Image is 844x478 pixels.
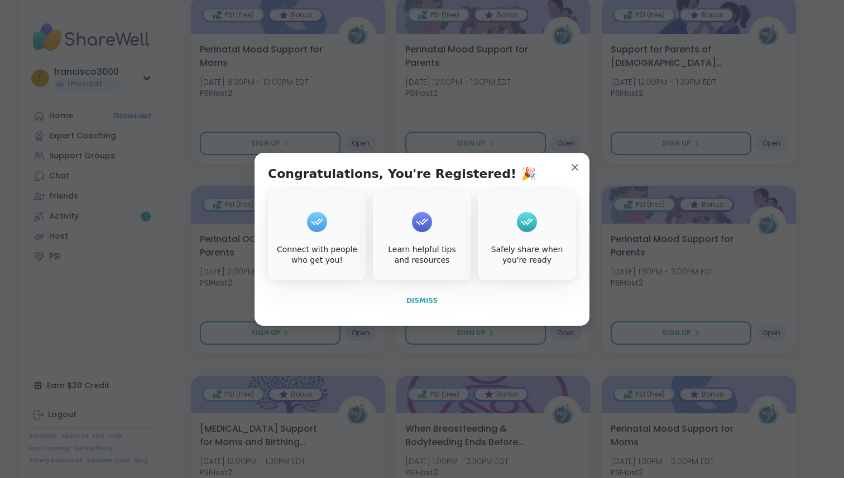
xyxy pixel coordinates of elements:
h1: Congratulations, You're Registered! 🎉 [268,166,536,182]
div: Connect with people who get you! [270,244,364,266]
span: Dismiss [406,297,438,305]
button: Dismiss [268,289,576,312]
div: Learn helpful tips and resources [375,244,469,266]
div: Safely share when you're ready [480,244,574,266]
